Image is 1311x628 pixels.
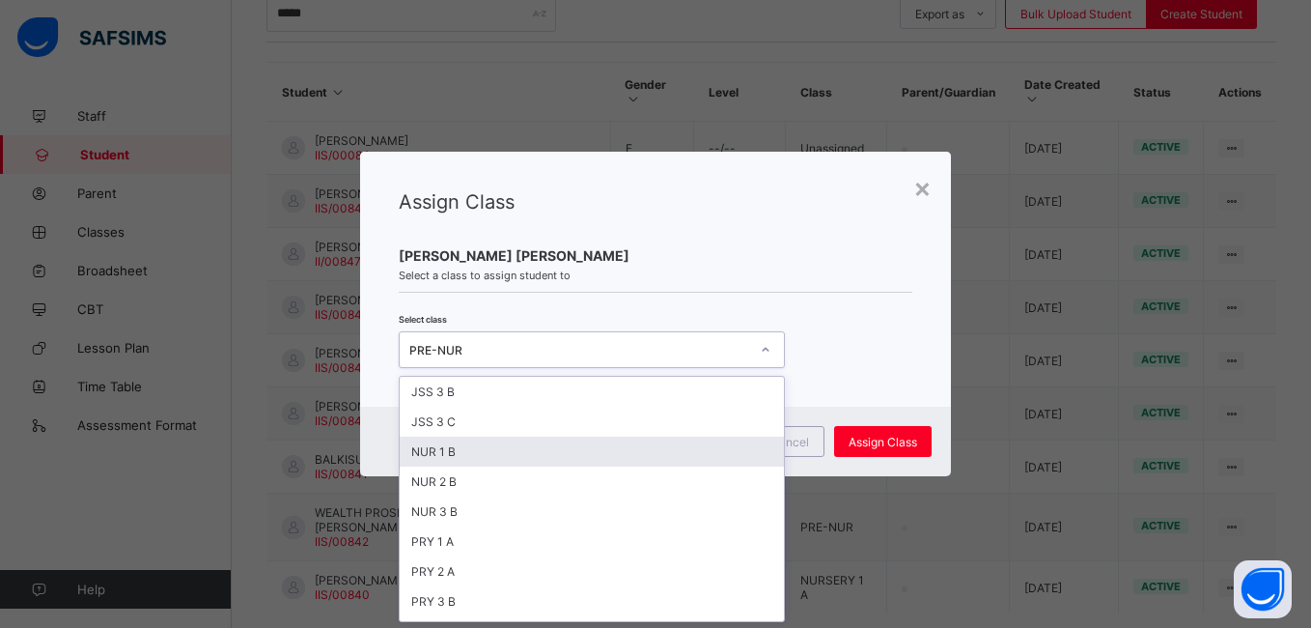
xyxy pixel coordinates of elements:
div: JSS 3 B [400,377,784,407]
span: Select a class to assign student to [399,269,911,282]
div: NUR 3 B [400,497,784,527]
span: Assign Class [849,435,917,449]
span: [PERSON_NAME] [PERSON_NAME] [399,247,911,264]
div: PRY 2 A [400,557,784,586]
div: PRY 1 A [400,527,784,557]
div: NUR 1 B [400,437,784,467]
button: Open asap [1234,560,1292,618]
span: Cancel [770,435,809,449]
div: PRE-NUR [409,343,749,357]
div: NUR 2 B [400,467,784,497]
span: Select class [399,314,447,325]
div: PRY 3 B [400,586,784,616]
div: × [913,171,932,204]
span: Assign Class [399,190,515,214]
div: JSS 3 C [400,407,784,437]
